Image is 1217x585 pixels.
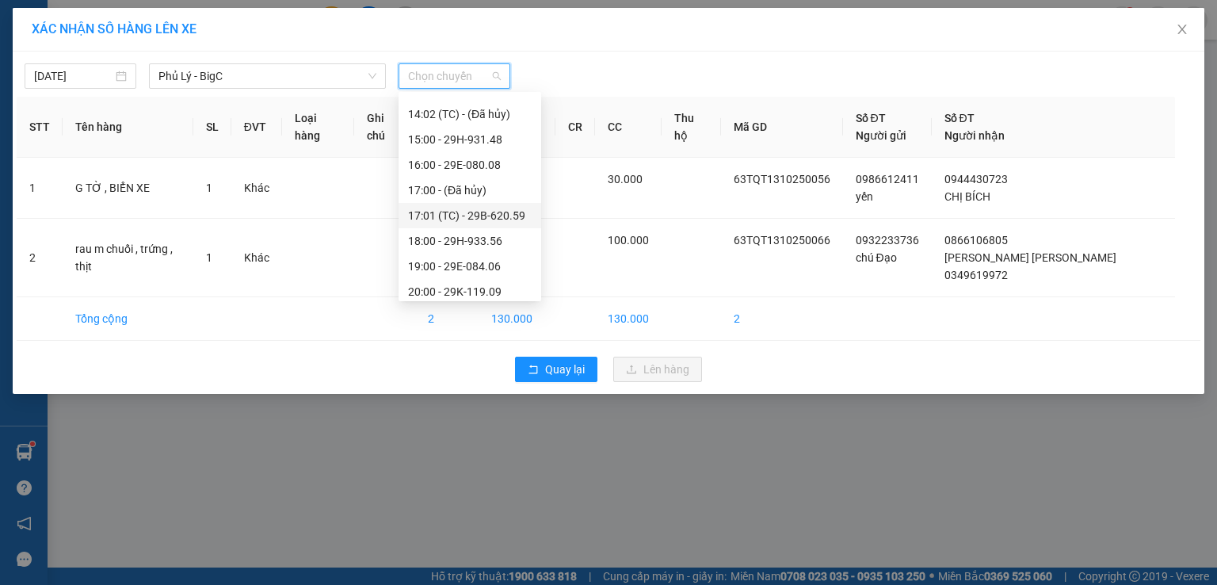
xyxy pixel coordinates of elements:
span: yến [856,190,873,203]
td: Khác [231,219,282,297]
span: Phủ Lý - BigC [158,64,376,88]
div: 19:00 - 29E-084.06 [408,258,532,275]
div: 18:00 - 29H-933.56 [408,232,532,250]
th: Loại hàng [282,97,354,158]
span: rollback [528,364,539,377]
span: Chọn chuyến [408,64,501,88]
span: Số ĐT [856,112,886,124]
span: CHỊ BÍCH [944,190,990,203]
input: 13/10/2025 [34,67,113,85]
button: rollbackQuay lại [515,357,597,382]
td: G TỜ , BIỂN XE [63,158,193,219]
span: 0932233736 [856,234,919,247]
span: 30.000 [608,173,643,185]
span: 63TQT1310250056 [734,173,830,185]
th: CR [555,97,595,158]
span: 1 [206,251,212,264]
td: 2 [17,219,63,297]
th: SL [193,97,231,158]
td: Khác [231,158,282,219]
span: chú Đạo [856,251,897,264]
span: 1 [206,182,212,194]
span: XÁC NHẬN SỐ HÀNG LÊN XE [32,21,196,36]
span: 63TQT1310250066 [734,234,830,247]
span: 100.000 [608,234,649,247]
span: Người nhận [944,129,1005,142]
span: Người gửi [856,129,906,142]
span: down [368,71,377,81]
span: 63TQT1310250066 [149,106,269,123]
img: logo [6,56,9,137]
span: Quay lại [545,361,585,378]
th: ĐVT [231,97,282,158]
span: 0866106805 [944,234,1008,247]
span: Số ĐT [944,112,975,124]
td: 2 [721,297,843,341]
button: Close [1160,8,1204,52]
div: 16:00 - 29E-080.08 [408,156,532,174]
button: uploadLên hàng [613,357,702,382]
span: 0944430723 [944,173,1008,185]
span: close [1176,23,1188,36]
span: 0986612411 [856,173,919,185]
td: 2 [415,297,479,341]
strong: CÔNG TY TNHH DỊCH VỤ DU LỊCH THỜI ĐẠI [14,13,143,64]
th: Ghi chú [354,97,415,158]
th: STT [17,97,63,158]
th: CC [595,97,662,158]
td: rau m chuối , trứng , thịt [63,219,193,297]
span: [PERSON_NAME] [PERSON_NAME] 0349619972 [944,251,1116,281]
th: Tên hàng [63,97,193,158]
th: Thu hộ [662,97,720,158]
div: 20:00 - 29K-119.09 [408,283,532,300]
td: 130.000 [595,297,662,341]
div: 17:00 - (Đã hủy) [408,182,532,199]
th: Mã GD [721,97,843,158]
span: Chuyển phát nhanh: [GEOGRAPHIC_DATA] - [GEOGRAPHIC_DATA] [10,68,147,124]
div: 14:02 (TC) - (Đã hủy) [408,105,532,123]
td: 130.000 [479,297,555,341]
div: 15:00 - 29H-931.48 [408,131,532,148]
td: Tổng cộng [63,297,193,341]
div: 17:01 (TC) - 29B-620.59 [408,207,532,224]
td: 1 [17,158,63,219]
